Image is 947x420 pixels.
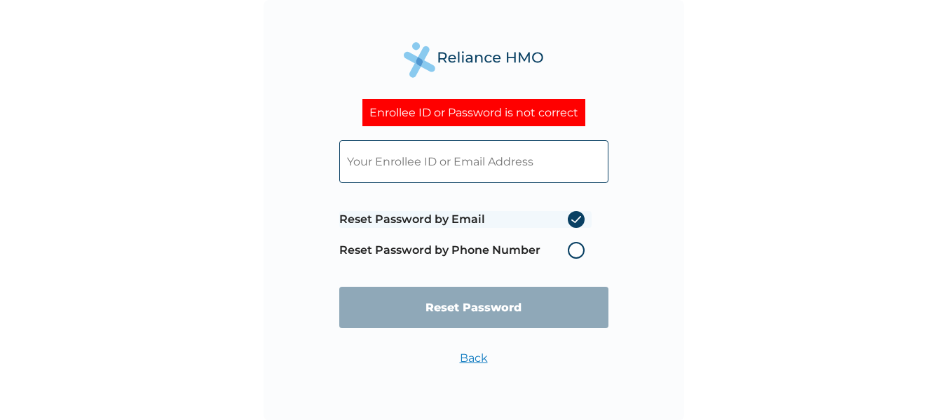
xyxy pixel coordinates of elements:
[460,351,488,365] a: Back
[362,99,585,126] div: Enrollee ID or Password is not correct
[339,204,592,266] span: Password reset method
[339,211,592,228] label: Reset Password by Email
[339,140,608,183] input: Your Enrollee ID or Email Address
[339,287,608,328] input: Reset Password
[404,42,544,78] img: Reliance Health's Logo
[339,242,592,259] label: Reset Password by Phone Number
